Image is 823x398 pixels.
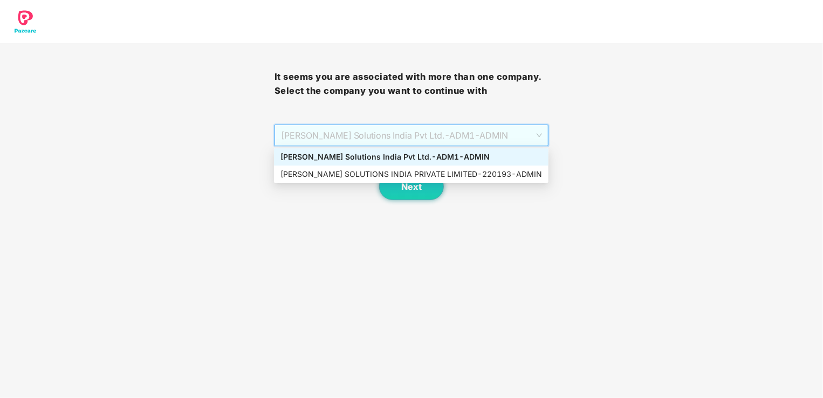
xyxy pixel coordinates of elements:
div: [PERSON_NAME] SOLUTIONS INDIA PRIVATE LIMITED - 220193 - ADMIN [280,168,542,180]
button: Next [379,173,444,200]
span: [PERSON_NAME] Solutions India Pvt Ltd. - ADM1 - ADMIN [281,125,543,146]
h3: It seems you are associated with more than one company. Select the company you want to continue with [275,70,549,98]
span: Next [401,182,422,192]
div: [PERSON_NAME] Solutions India Pvt Ltd. - ADM1 - ADMIN [280,151,542,163]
